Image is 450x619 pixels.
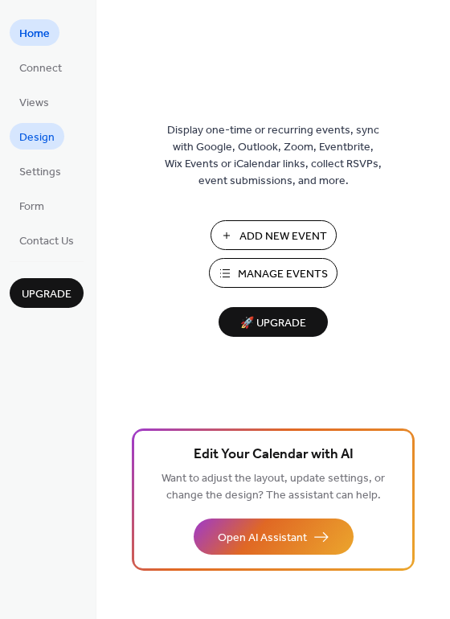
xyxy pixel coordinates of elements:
span: Home [19,26,50,43]
span: Edit Your Calendar with AI [194,444,354,466]
button: Upgrade [10,278,84,308]
span: Settings [19,164,61,181]
span: 🚀 Upgrade [228,313,318,334]
a: Form [10,192,54,219]
span: Display one-time or recurring events, sync with Google, Outlook, Zoom, Eventbrite, Wix Events or ... [165,122,382,190]
span: Design [19,129,55,146]
span: Upgrade [22,286,72,303]
span: Connect [19,60,62,77]
span: Want to adjust the layout, update settings, or change the design? The assistant can help. [162,468,385,506]
span: Add New Event [239,228,327,245]
button: 🚀 Upgrade [219,307,328,337]
a: Connect [10,54,72,80]
button: Open AI Assistant [194,519,354,555]
span: Contact Us [19,233,74,250]
a: Home [10,19,59,46]
a: Views [10,88,59,115]
span: Open AI Assistant [218,530,307,547]
span: Views [19,95,49,112]
a: Settings [10,158,71,184]
span: Manage Events [238,266,328,283]
a: Design [10,123,64,150]
a: Contact Us [10,227,84,253]
button: Add New Event [211,220,337,250]
span: Form [19,199,44,215]
button: Manage Events [209,258,337,288]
